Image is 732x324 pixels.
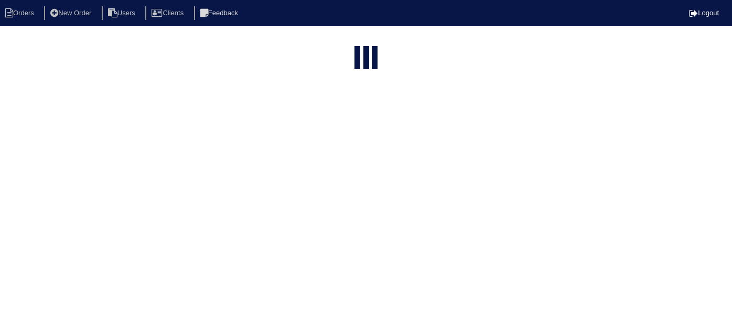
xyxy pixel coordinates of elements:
[102,9,144,17] a: Users
[194,6,246,20] li: Feedback
[44,9,100,17] a: New Order
[689,9,719,17] a: Logout
[363,46,369,71] div: loading...
[102,6,144,20] li: Users
[145,9,192,17] a: Clients
[44,6,100,20] li: New Order
[145,6,192,20] li: Clients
